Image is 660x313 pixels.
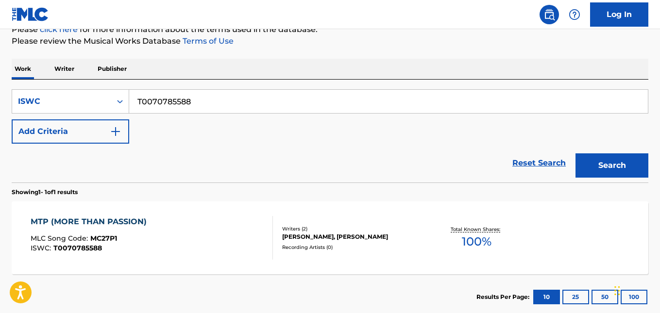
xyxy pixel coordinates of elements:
a: click here [40,25,78,34]
span: MC27P1 [90,234,117,243]
span: ISWC : [31,244,53,252]
div: Drag [614,276,620,305]
button: 10 [533,290,560,304]
p: Total Known Shares: [451,226,503,233]
div: Recording Artists ( 0 ) [282,244,424,251]
div: Help [565,5,584,24]
span: 100 % [462,233,491,250]
button: 50 [592,290,618,304]
a: Log In [590,2,648,27]
span: T0070785588 [53,244,102,252]
div: Writers ( 2 ) [282,225,424,232]
div: MTP (MORE THAN PASSION) [31,216,152,228]
a: Reset Search [508,152,571,174]
p: Showing 1 - 1 of 1 results [12,188,78,197]
span: MLC Song Code : [31,234,90,243]
a: MTP (MORE THAN PASSION)MLC Song Code:MC27P1ISWC:T0070785588Writers (2)[PERSON_NAME], [PERSON_NAME... [12,201,648,274]
p: Results Per Page: [476,293,532,301]
button: 25 [562,290,589,304]
div: ISWC [18,96,105,107]
img: search [543,9,555,20]
button: Add Criteria [12,119,129,144]
img: 9d2ae6d4665cec9f34b9.svg [110,126,121,137]
button: Search [575,153,648,178]
p: Publisher [95,59,130,79]
p: Writer [51,59,77,79]
p: Please for more information about the terms used in the database. [12,24,648,35]
form: Search Form [12,89,648,182]
p: Please review the Musical Works Database [12,35,648,47]
img: MLC Logo [12,7,49,21]
iframe: Chat Widget [611,266,660,313]
img: help [569,9,580,20]
p: Work [12,59,34,79]
a: Public Search [540,5,559,24]
div: [PERSON_NAME], [PERSON_NAME] [282,232,424,241]
a: Terms of Use [181,36,234,46]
